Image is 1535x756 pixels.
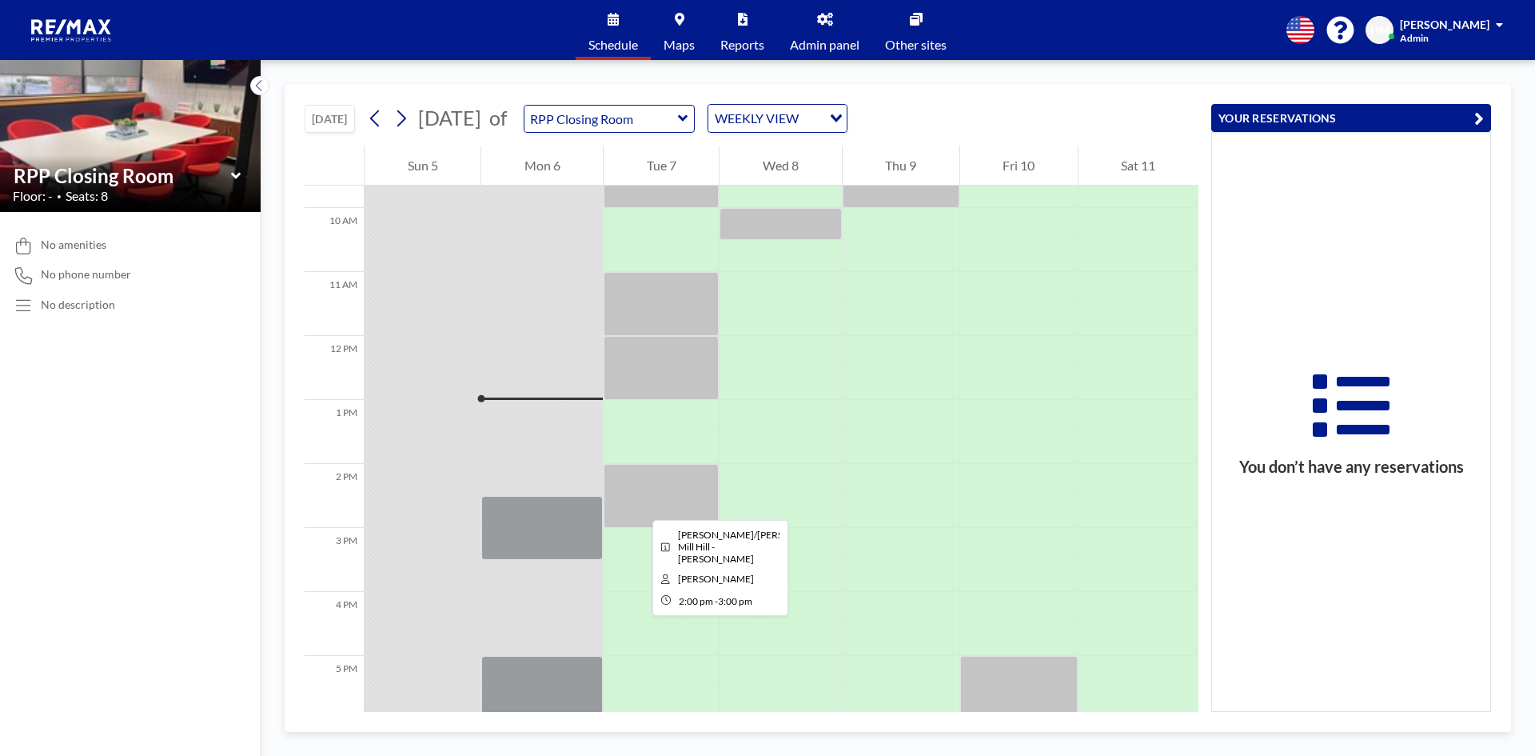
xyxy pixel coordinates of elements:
[305,272,364,336] div: 11 AM
[885,38,947,51] span: Other sites
[305,336,364,400] div: 12 PM
[41,267,131,282] span: No phone number
[1078,146,1198,186] div: Sat 11
[664,38,695,51] span: Maps
[715,595,718,607] span: -
[1211,104,1491,132] button: YOUR RESERVATIONS
[41,298,115,312] div: No description
[1400,32,1429,44] span: Admin
[305,105,355,133] button: [DATE]
[305,400,364,464] div: 1 PM
[678,529,853,565] span: Williams/HArdin-171 Mill Hill -Kevin Lewis
[1400,18,1489,31] span: [PERSON_NAME]
[679,595,713,607] span: 2:00 PM
[960,146,1078,186] div: Fri 10
[588,38,638,51] span: Schedule
[790,38,859,51] span: Admin panel
[305,464,364,528] div: 2 PM
[41,238,106,252] span: No amenities
[489,106,507,130] span: of
[14,164,231,187] input: RPP Closing Room
[66,188,108,204] span: Seats: 8
[712,108,802,129] span: WEEKLY VIEW
[418,106,481,130] span: [DATE]
[1212,457,1490,477] h3: You don’t have any reservations
[720,38,764,51] span: Reports
[365,146,480,186] div: Sun 5
[305,528,364,592] div: 3 PM
[13,188,53,204] span: Floor: -
[720,146,841,186] div: Wed 8
[305,208,364,272] div: 10 AM
[678,573,754,585] span: Stephanie Hiser
[1370,23,1389,38] span: HM
[481,146,603,186] div: Mon 6
[718,595,752,607] span: 3:00 PM
[604,146,719,186] div: Tue 7
[843,146,959,186] div: Thu 9
[57,191,62,202] span: •
[524,106,678,132] input: RPP Closing Room
[305,656,364,720] div: 5 PM
[26,14,118,46] img: organization-logo
[305,592,364,656] div: 4 PM
[708,105,847,132] div: Search for option
[803,108,820,129] input: Search for option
